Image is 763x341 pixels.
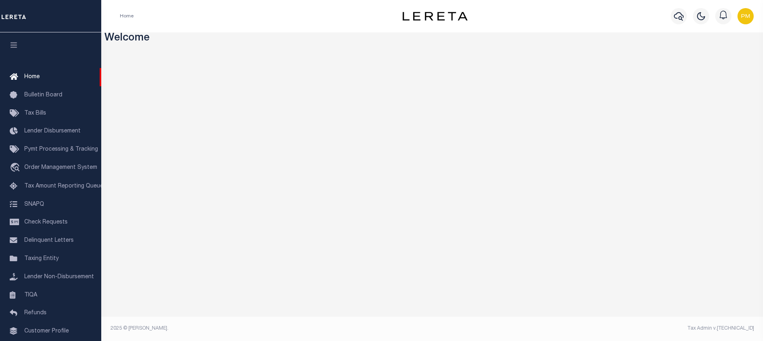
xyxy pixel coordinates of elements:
[403,12,467,21] img: logo-dark.svg
[24,220,68,225] span: Check Requests
[24,165,97,170] span: Order Management System
[24,238,74,243] span: Delinquent Letters
[10,163,23,173] i: travel_explore
[24,111,46,116] span: Tax Bills
[24,183,103,189] span: Tax Amount Reporting Queue
[438,325,754,332] div: Tax Admin v.[TECHNICAL_ID]
[24,256,59,262] span: Taxing Entity
[104,325,433,332] div: 2025 © [PERSON_NAME].
[24,92,62,98] span: Bulletin Board
[24,128,81,134] span: Lender Disbursement
[24,74,40,80] span: Home
[24,274,94,280] span: Lender Non-Disbursement
[737,8,754,24] img: svg+xml;base64,PHN2ZyB4bWxucz0iaHR0cDovL3d3dy53My5vcmcvMjAwMC9zdmciIHBvaW50ZXItZXZlbnRzPSJub25lIi...
[24,328,69,334] span: Customer Profile
[104,32,760,45] h3: Welcome
[24,201,44,207] span: SNAPQ
[24,147,98,152] span: Pymt Processing & Tracking
[24,292,37,298] span: TIQA
[120,13,134,20] li: Home
[24,310,47,316] span: Refunds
